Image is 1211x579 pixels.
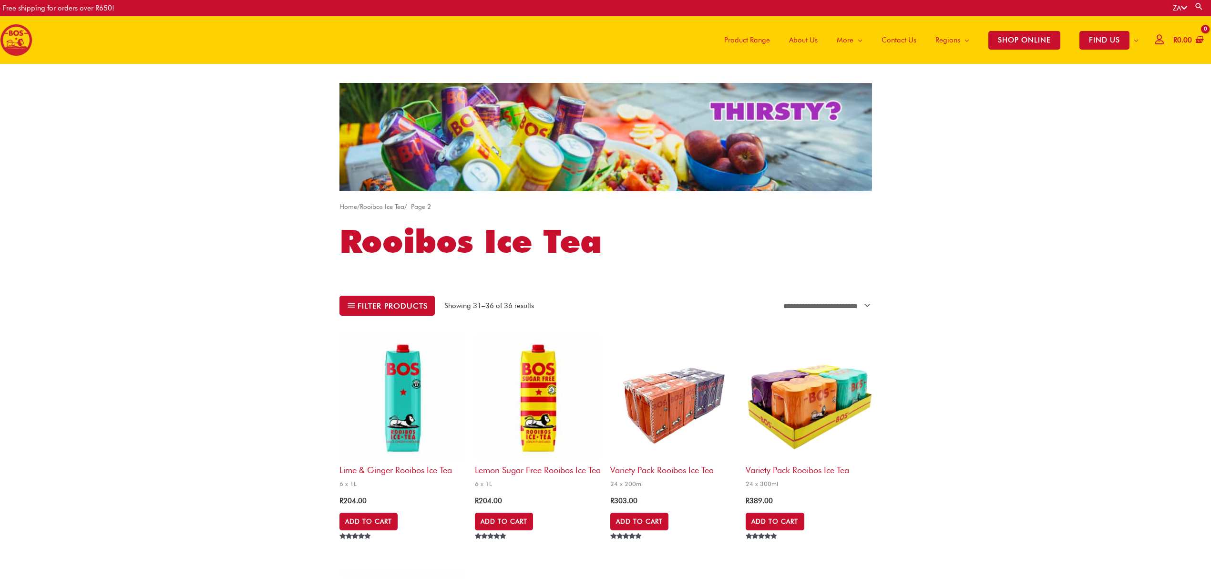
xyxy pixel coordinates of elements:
span: R [746,496,749,505]
span: 24 x 200ml [610,480,736,488]
bdi: 389.00 [746,496,773,505]
select: Shop order [778,297,872,315]
bdi: 0.00 [1173,36,1192,44]
a: Add to cart: “Lemon Sugar Free Rooibos Ice Tea” [475,513,533,530]
p: Showing 31–36 of 36 results [444,300,534,311]
a: Contact Us [872,16,926,64]
img: Variety Pack Rooibos Ice Tea [610,333,736,459]
a: Add to cart: “Lime & Ginger Rooibos Ice Tea” [339,513,398,530]
a: View Shopping Cart, empty [1171,30,1204,51]
span: Product Range [724,26,770,54]
img: Variety Pack Rooibos Ice Tea [746,333,872,459]
a: Regions [926,16,979,64]
a: Add to cart: “Variety Pack Rooibos Ice Tea” [746,513,804,530]
bdi: 303.00 [610,496,637,505]
span: Contact Us [882,26,916,54]
span: FIND US [1079,31,1129,50]
span: Regions [935,26,960,54]
button: Filter products [339,296,435,316]
h1: Rooibos Ice Tea [339,219,872,264]
a: Home [339,203,357,210]
h2: Lime & Ginger Rooibos Ice Tea [339,460,465,476]
a: Product Range [715,16,780,64]
a: SHOP ONLINE [979,16,1070,64]
a: Variety Pack Rooibos Ice Tea24 x 200ml [610,333,736,491]
a: More [827,16,872,64]
a: ZA [1173,4,1187,12]
span: Filter products [358,302,428,310]
h2: Variety Pack Rooibos Ice Tea [746,460,872,476]
span: R [339,496,343,505]
span: Rated out of 5 [475,533,508,561]
span: R [475,496,479,505]
span: R [610,496,614,505]
span: R [1173,36,1177,44]
h2: Variety Pack Rooibos Ice Tea [610,460,736,476]
nav: Site Navigation [708,16,1148,64]
a: About Us [780,16,827,64]
span: SHOP ONLINE [988,31,1060,50]
span: 6 x 1L [475,480,601,488]
img: Lemon Sugar Free Rooibos Ice Tea [475,333,601,459]
span: More [837,26,853,54]
nav: Breadcrumb [339,201,872,213]
span: Rated out of 5 [339,533,372,561]
a: Search button [1194,2,1204,11]
bdi: 204.00 [339,496,367,505]
a: Variety Pack Rooibos Ice Tea24 x 300ml [746,333,872,491]
h2: Lemon Sugar Free Rooibos Ice Tea [475,460,601,476]
span: Rated out of 5 [610,533,643,561]
img: screenshot [339,83,872,191]
a: Lime & Ginger Rooibos Ice Tea6 x 1L [339,333,465,491]
span: Rated out of 5 [746,533,779,561]
span: 24 x 300ml [746,480,872,488]
span: About Us [789,26,818,54]
a: Rooibos Ice Tea [360,203,404,210]
bdi: 204.00 [475,496,502,505]
img: Lime & Ginger Rooibos Ice Tea [339,333,465,459]
span: 6 x 1L [339,480,465,488]
a: Lemon Sugar Free Rooibos Ice Tea6 x 1L [475,333,601,491]
a: Add to cart: “Variety Pack Rooibos Ice Tea” [610,513,668,530]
